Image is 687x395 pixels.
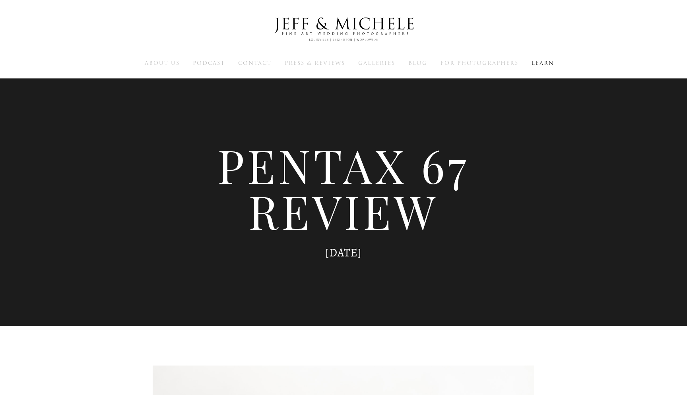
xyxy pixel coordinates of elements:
[358,59,395,67] span: Galleries
[441,59,518,66] a: For Photographers
[145,59,180,67] span: About Us
[238,59,272,67] span: Contact
[532,59,554,67] span: Learn
[193,59,225,66] a: Podcast
[193,59,225,67] span: Podcast
[145,59,180,66] a: About Us
[532,59,554,66] a: Learn
[264,10,423,49] img: Louisville Wedding Photographers - Jeff & Michele Wedding Photographers
[441,59,518,67] span: For Photographers
[408,59,427,67] span: Blog
[285,59,345,67] span: Press & Reviews
[358,59,395,66] a: Galleries
[325,245,362,260] time: [DATE]
[408,59,427,66] a: Blog
[238,59,272,66] a: Contact
[285,59,345,66] a: Press & Reviews
[153,142,534,234] h1: Pentax 67 Review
